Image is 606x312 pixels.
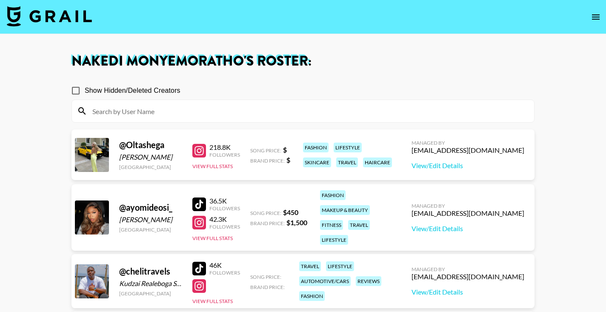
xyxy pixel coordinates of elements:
span: Song Price: [250,147,281,154]
a: View/Edit Details [412,224,524,233]
div: automotive/cars [299,276,351,286]
div: travel [336,157,358,167]
div: 42.3K [209,215,240,223]
div: [EMAIL_ADDRESS][DOMAIN_NAME] [412,272,524,281]
button: open drawer [587,9,604,26]
div: [EMAIL_ADDRESS][DOMAIN_NAME] [412,146,524,155]
strong: $ 1,500 [286,218,307,226]
div: [GEOGRAPHIC_DATA] [119,226,182,233]
span: Brand Price: [250,284,285,290]
img: Grail Talent [7,6,92,26]
div: Kudzai Realeboga Saurombe [119,279,182,288]
div: skincare [303,157,331,167]
input: Search by User Name [87,104,529,118]
strong: $ [283,146,287,154]
div: Followers [209,269,240,276]
div: [GEOGRAPHIC_DATA] [119,290,182,297]
div: fashion [320,190,346,200]
strong: $ [286,156,290,164]
div: Managed By [412,203,524,209]
div: @ ayomideosi_ [119,202,182,213]
div: travel [348,220,370,230]
div: @ Oltashega [119,140,182,150]
div: 46K [209,261,240,269]
div: lifestyle [334,143,362,152]
span: Brand Price: [250,157,285,164]
div: haircare [363,157,392,167]
div: fashion [303,143,329,152]
span: Song Price: [250,274,281,280]
button: View Full Stats [192,163,233,169]
div: [PERSON_NAME] [119,153,182,161]
div: 36.5K [209,197,240,205]
div: travel [299,261,321,271]
div: @ chelitravels [119,266,182,277]
button: View Full Stats [192,235,233,241]
div: lifestyle [320,235,348,245]
div: [PERSON_NAME] [119,215,182,224]
a: View/Edit Details [412,288,524,296]
span: Brand Price: [250,220,285,226]
div: Followers [209,152,240,158]
div: Managed By [412,266,524,272]
strong: $ 450 [283,208,298,216]
a: View/Edit Details [412,161,524,170]
span: Song Price: [250,210,281,216]
span: Show Hidden/Deleted Creators [85,86,180,96]
div: fashion [299,291,325,301]
div: Followers [209,205,240,212]
div: lifestyle [326,261,354,271]
div: 218.8K [209,143,240,152]
div: fitness [320,220,343,230]
div: Managed By [412,140,524,146]
div: [EMAIL_ADDRESS][DOMAIN_NAME] [412,209,524,218]
div: Followers [209,223,240,230]
div: makeup & beauty [320,205,370,215]
h1: Nakedi Monyemoratho 's Roster: [71,54,535,68]
div: reviews [356,276,381,286]
button: View Full Stats [192,298,233,304]
div: [GEOGRAPHIC_DATA] [119,164,182,170]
